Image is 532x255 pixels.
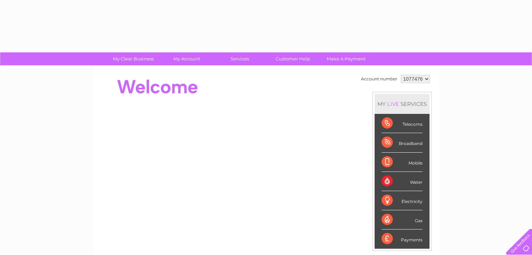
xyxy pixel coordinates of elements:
[382,229,423,248] div: Payments
[382,133,423,152] div: Broadband
[211,52,269,65] a: Services
[317,52,375,65] a: Make A Payment
[105,52,162,65] a: My Clear Business
[386,101,400,107] div: LIVE
[264,52,322,65] a: Customer Help
[382,153,423,172] div: Mobile
[382,191,423,210] div: Electricity
[375,94,430,114] div: MY SERVICES
[158,52,215,65] a: My Account
[382,210,423,229] div: Gas
[382,172,423,191] div: Water
[382,114,423,133] div: Telecoms
[359,73,399,85] td: Account number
